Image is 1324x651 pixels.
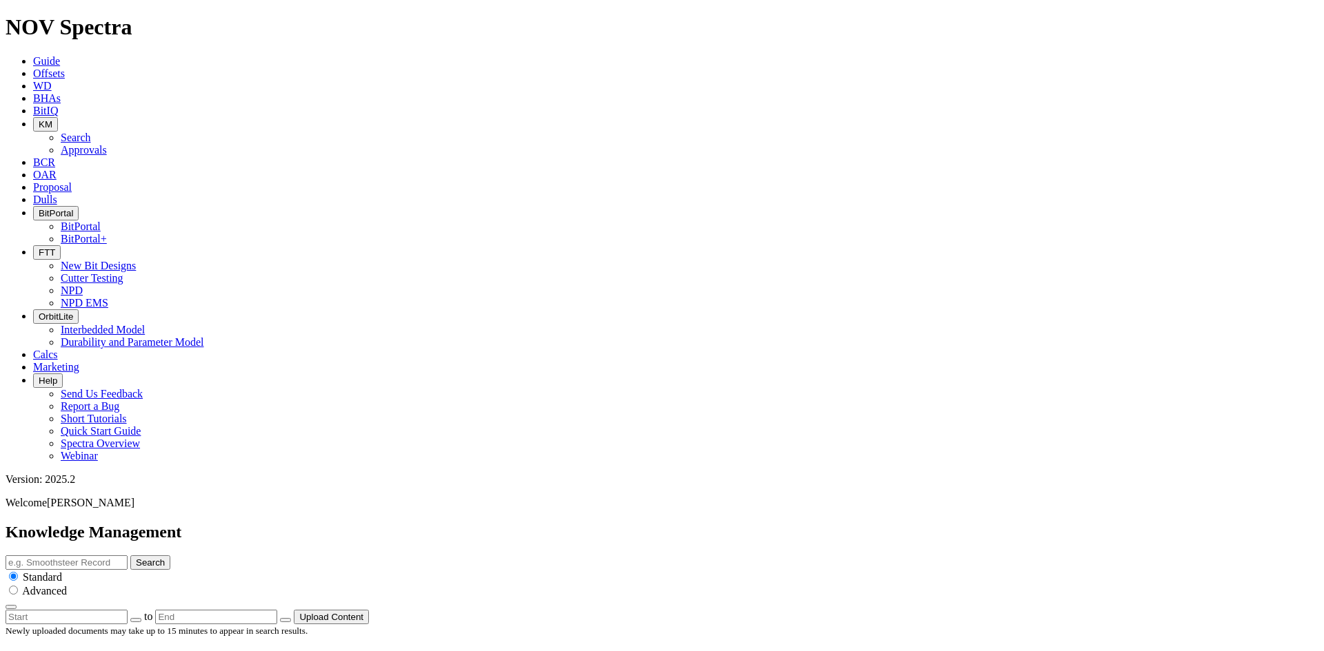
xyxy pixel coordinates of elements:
[33,55,60,67] a: Guide
[6,555,128,570] input: e.g. Smoothsteer Record
[39,247,55,258] span: FTT
[6,523,1318,541] h2: Knowledge Management
[33,181,72,193] a: Proposal
[61,413,127,424] a: Short Tutorials
[33,206,79,220] button: BitPortal
[61,132,91,143] a: Search
[6,473,1318,486] div: Version: 2025.2
[33,68,65,79] a: Offsets
[33,156,55,168] a: BCR
[33,373,63,388] button: Help
[155,610,277,624] input: End
[47,497,134,508] span: [PERSON_NAME]
[6,626,308,636] small: Newly uploaded documents may take up to 15 minutes to appear in search results.
[61,285,83,296] a: NPD
[23,571,62,583] span: Standard
[33,80,52,92] a: WD
[61,233,107,245] a: BitPortal+
[61,425,141,437] a: Quick Start Guide
[61,272,123,284] a: Cutter Testing
[6,497,1318,509] p: Welcome
[144,610,152,622] span: to
[61,260,136,271] a: New Bit Designs
[33,92,61,104] a: BHAs
[61,297,108,309] a: NPD EMS
[33,245,61,260] button: FTT
[39,375,57,386] span: Help
[33,117,58,132] button: KM
[33,169,57,180] a: OAR
[61,450,98,462] a: Webinar
[61,324,145,335] a: Interbedded Model
[33,105,58,116] a: BitIQ
[33,194,57,205] a: Dulls
[61,220,101,232] a: BitPortal
[33,349,58,360] a: Calcs
[61,400,119,412] a: Report a Bug
[39,311,73,322] span: OrbitLite
[39,208,73,218] span: BitPortal
[61,144,107,156] a: Approvals
[33,309,79,324] button: OrbitLite
[61,437,140,449] a: Spectra Overview
[6,610,128,624] input: Start
[130,555,170,570] button: Search
[22,585,67,597] span: Advanced
[294,610,369,624] button: Upload Content
[61,336,204,348] a: Durability and Parameter Model
[39,119,52,130] span: KM
[33,361,79,373] a: Marketing
[6,14,1318,40] h1: NOV Spectra
[61,388,143,400] a: Send Us Feedback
